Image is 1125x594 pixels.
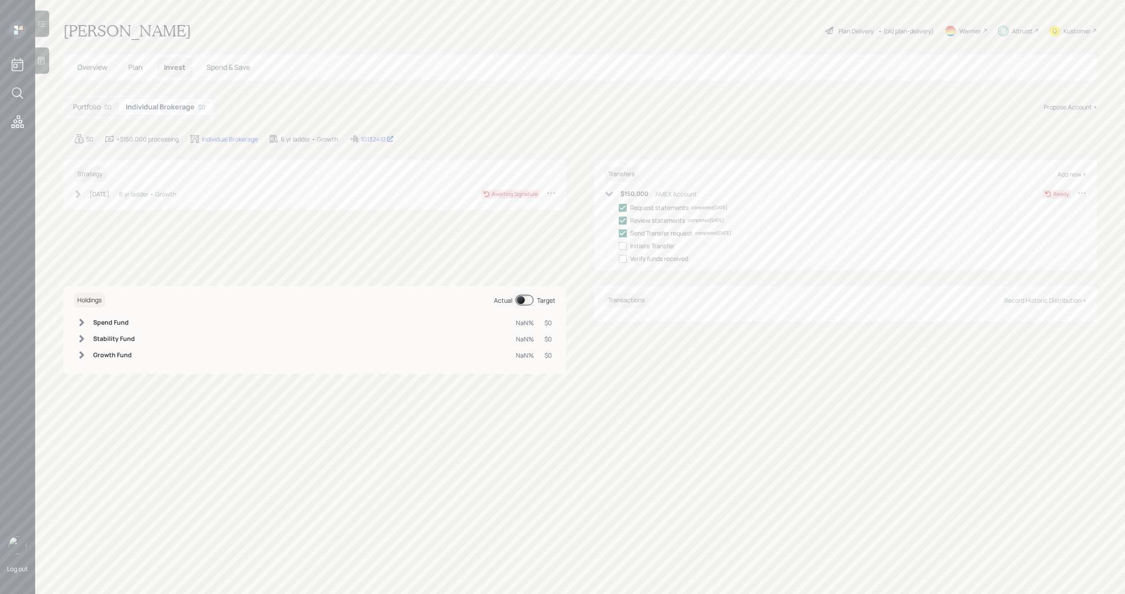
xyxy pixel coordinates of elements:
[9,536,26,554] img: michael-russo-headshot.png
[691,204,727,211] div: completed [DATE]
[1053,190,1069,198] div: Ready
[93,319,135,326] h6: Spend Fund
[630,241,675,250] div: Initiate Transfer
[7,565,28,573] div: Log out
[516,318,534,327] div: NaN%
[838,26,874,36] div: Plan Delivery
[93,335,135,343] h6: Stability Fund
[544,334,552,344] div: $0
[73,103,101,111] h5: Portfolio
[361,134,394,144] div: 10132410
[281,134,338,144] div: 6 yr ladder • Growth
[1004,296,1086,304] div: Record Historic Distribution +
[544,318,552,327] div: $0
[128,62,143,72] span: Plan
[116,134,179,144] div: +$150,000 processing
[74,167,106,181] h6: Strategy
[90,189,109,199] div: [DATE]
[605,167,638,181] h6: Transfers
[119,189,176,199] div: 6 yr ladder • Growth
[878,26,934,36] div: • (old plan-delivery)
[104,102,112,112] div: $0
[1063,26,1091,36] div: Kustomer
[695,230,731,236] div: completed [DATE]
[202,134,258,144] div: Individual Brokerage
[630,216,685,225] div: Review statements
[74,293,105,308] h6: Holdings
[93,351,135,359] h6: Growth Fund
[605,293,648,308] h6: Transactions
[537,296,555,305] div: Target
[630,254,688,263] div: Verify funds received
[492,190,538,198] div: Awaiting Signature
[164,62,185,72] span: Invest
[86,134,94,144] div: $0
[630,228,693,238] div: Send Transfer request
[630,203,689,212] div: Request statements
[959,26,981,36] div: Warmer
[77,62,107,72] span: Overview
[1012,26,1033,36] div: Altruist
[198,102,206,112] div: $0
[1044,102,1097,112] div: Propose Account +
[655,189,697,199] div: AMEX Account
[126,103,195,111] h5: Individual Brokerage
[494,296,512,305] div: Actual
[688,217,724,224] div: completed [DATE]
[63,21,191,40] h1: [PERSON_NAME]
[207,62,250,72] span: Spend & Save
[1057,170,1086,178] div: Add new +
[516,351,534,360] div: NaN%
[516,334,534,344] div: NaN%
[621,190,648,198] h6: $150,000
[544,351,552,360] div: $0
